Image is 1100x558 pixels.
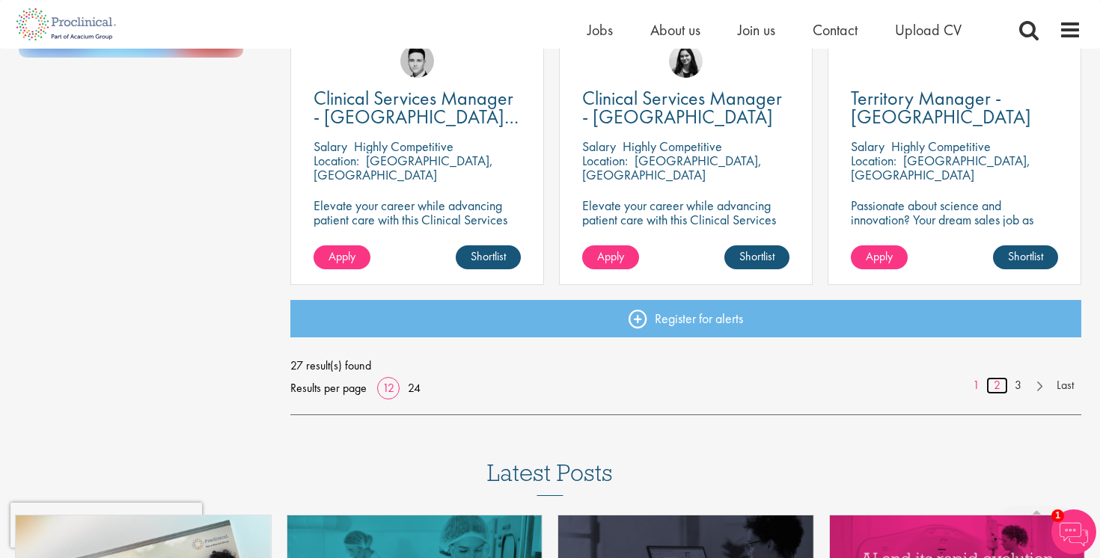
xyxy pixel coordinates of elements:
a: Apply [851,245,908,269]
p: Elevate your career while advancing patient care with this Clinical Services Manager position wit... [314,198,521,255]
p: Highly Competitive [354,138,453,155]
a: 3 [1007,377,1029,394]
a: Shortlist [724,245,789,269]
span: 27 result(s) found [290,355,1082,377]
p: [GEOGRAPHIC_DATA], [GEOGRAPHIC_DATA] [851,152,1030,183]
p: Elevate your career while advancing patient care with this Clinical Services Manager position wit... [582,198,789,255]
a: About us [650,20,700,40]
a: Join us [738,20,775,40]
span: 1 [1051,509,1064,522]
span: Apply [597,248,624,264]
a: Jobs [587,20,613,40]
a: Contact [813,20,858,40]
p: Passionate about science and innovation? Your dream sales job as Territory Manager awaits! [851,198,1058,241]
a: Territory Manager - [GEOGRAPHIC_DATA] [851,89,1058,126]
span: Apply [329,248,355,264]
span: Location: [314,152,359,169]
a: Clinical Services Manager - [GEOGRAPHIC_DATA] [582,89,789,126]
p: [GEOGRAPHIC_DATA], [GEOGRAPHIC_DATA] [582,152,762,183]
span: Clinical Services Manager - [GEOGRAPHIC_DATA] [582,85,782,129]
span: Salary [582,138,616,155]
span: Salary [314,138,347,155]
p: [GEOGRAPHIC_DATA], [GEOGRAPHIC_DATA] [314,152,493,183]
a: Last [1049,377,1081,394]
span: Clinical Services Manager - [GEOGRAPHIC_DATA], [GEOGRAPHIC_DATA], [GEOGRAPHIC_DATA] [314,85,519,167]
span: Salary [851,138,884,155]
a: Shortlist [993,245,1058,269]
span: Territory Manager - [GEOGRAPHIC_DATA] [851,85,1031,129]
a: 12 [377,380,400,396]
iframe: reCAPTCHA [10,503,202,548]
img: Connor Lynes [400,44,434,78]
img: Indre Stankeviciute [669,44,703,78]
span: Apply [866,248,893,264]
img: Chatbot [1051,509,1096,554]
a: Clinical Services Manager - [GEOGRAPHIC_DATA], [GEOGRAPHIC_DATA], [GEOGRAPHIC_DATA] [314,89,521,126]
p: Highly Competitive [891,138,991,155]
a: 24 [403,380,426,396]
span: Location: [582,152,628,169]
a: 2 [986,377,1008,394]
p: Highly Competitive [623,138,722,155]
a: Shortlist [456,245,521,269]
a: Upload CV [895,20,962,40]
a: Register for alerts [290,300,1082,337]
a: Apply [582,245,639,269]
a: Apply [314,245,370,269]
span: Location: [851,152,896,169]
a: 1 [965,377,987,394]
h3: Latest Posts [487,460,613,496]
span: Results per page [290,377,367,399]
